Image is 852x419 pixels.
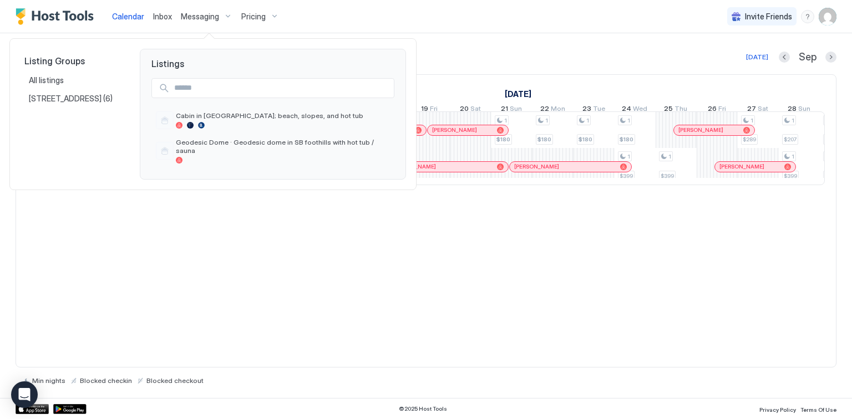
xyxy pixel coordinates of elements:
[140,49,405,69] span: Listings
[103,94,113,104] span: (6)
[29,94,103,104] span: [STREET_ADDRESS]
[24,55,122,67] span: Listing Groups
[11,381,38,408] div: Open Intercom Messenger
[29,75,65,85] span: All listings
[176,111,390,120] span: Cabin in [GEOGRAPHIC_DATA]; beach, slopes, and hot tub
[170,79,394,98] input: Input Field
[176,138,390,155] span: Geodesic Dome · Geodesic dome in SB foothills with hot tub / sauna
